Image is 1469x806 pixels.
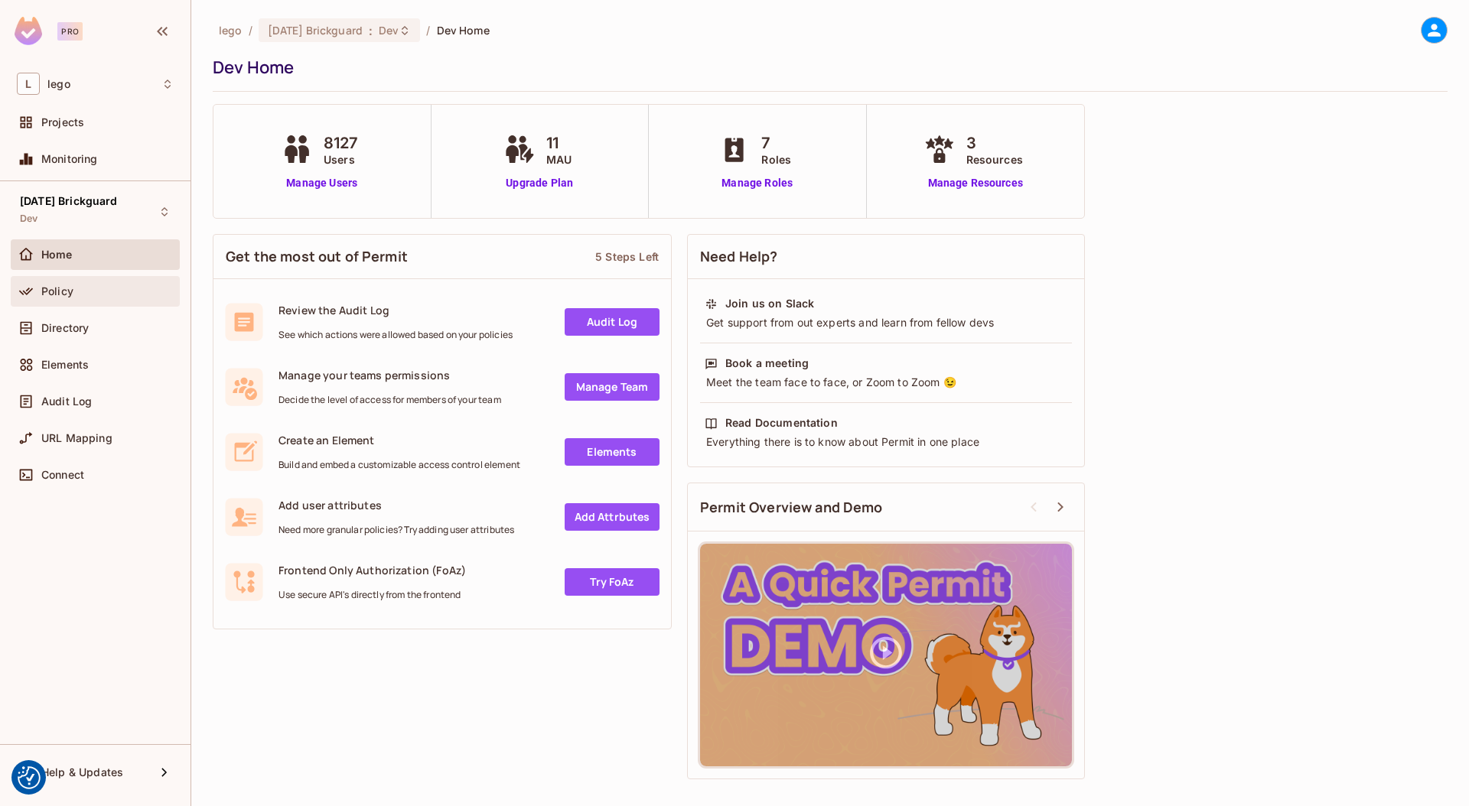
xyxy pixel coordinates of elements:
[41,766,123,778] span: Help & Updates
[41,322,89,334] span: Directory
[278,563,466,577] span: Frontend Only Authorization (FoAz)
[41,432,112,444] span: URL Mapping
[705,315,1067,330] div: Get support from out experts and learn from fellow devs
[437,23,490,37] span: Dev Home
[966,151,1023,167] span: Resources
[20,213,37,225] span: Dev
[278,175,366,191] a: Manage Users
[565,373,660,401] a: Manage Team
[249,23,252,37] li: /
[278,498,514,512] span: Add user attributes
[278,459,520,471] span: Build and embed a customizable access control element
[705,375,1067,390] div: Meet the team face to face, or Zoom to Zoom 😉
[920,175,1031,191] a: Manage Resources
[278,368,501,382] span: Manage your teams permissions
[41,359,89,371] span: Elements
[715,175,799,191] a: Manage Roles
[368,24,373,37] span: :
[565,568,660,596] a: Try FoAz
[278,303,513,317] span: Review the Audit Log
[700,498,883,517] span: Permit Overview and Demo
[17,73,40,95] span: L
[213,56,1440,79] div: Dev Home
[725,296,814,311] div: Join us on Slack
[705,434,1067,450] div: Everything there is to know about Permit in one place
[268,23,363,37] span: [DATE] Brickguard
[278,394,501,406] span: Decide the level of access for members of your team
[41,469,84,481] span: Connect
[565,503,660,531] a: Add Attrbutes
[546,151,572,167] span: MAU
[278,524,514,536] span: Need more granular policies? Try adding user attributes
[565,308,660,336] a: Audit Log
[324,151,359,167] span: Users
[700,247,778,266] span: Need Help?
[725,356,809,371] div: Book a meeting
[20,195,118,207] span: [DATE] Brickguard
[41,395,92,408] span: Audit Log
[379,23,399,37] span: Dev
[324,132,359,154] span: 8127
[565,438,660,466] a: Elements
[278,589,466,601] span: Use secure API's directly from the frontend
[761,132,791,154] span: 7
[41,249,73,261] span: Home
[219,23,243,37] span: the active workspace
[41,116,84,128] span: Projects
[426,23,430,37] li: /
[18,766,41,789] button: Consent Preferences
[18,766,41,789] img: Revisit consent button
[595,249,659,264] div: 5 Steps Left
[41,285,73,297] span: Policy
[47,78,70,90] span: Workspace: lego
[226,247,408,266] span: Get the most out of Permit
[966,132,1023,154] span: 3
[278,329,513,341] span: See which actions were allowed based on your policies
[500,175,579,191] a: Upgrade Plan
[41,153,98,165] span: Monitoring
[278,433,520,447] span: Create an Element
[57,22,83,41] div: Pro
[761,151,791,167] span: Roles
[15,17,42,45] img: SReyMgAAAABJRU5ErkJggg==
[725,415,838,431] div: Read Documentation
[546,132,572,154] span: 11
